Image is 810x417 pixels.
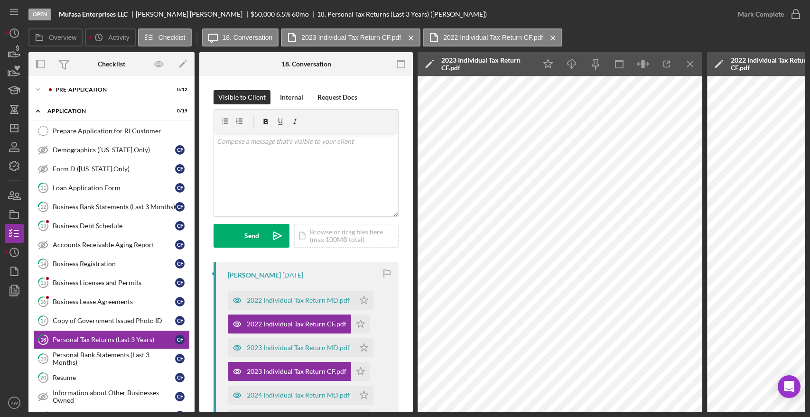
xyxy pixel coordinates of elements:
div: Send [244,224,259,248]
label: Overview [49,34,76,41]
label: Activity [108,34,129,41]
a: 19Personal Bank Statements (Last 3 Months)CF [33,349,190,368]
a: 18Personal Tax Returns (Last 3 Years)CF [33,330,190,349]
button: 2023 Individual Tax Return CF.pdf [281,28,420,46]
div: Internal [280,90,303,104]
div: C F [175,183,185,193]
button: Request Docs [313,90,362,104]
button: 2023 Individual Tax Return MD.pdf [228,338,373,357]
button: 18. Conversation [202,28,279,46]
div: [PERSON_NAME] [PERSON_NAME] [136,10,251,18]
tspan: 15 [40,279,46,286]
div: Application [47,108,164,114]
div: Business Bank Statements (Last 3 Months) [53,203,175,211]
tspan: 19 [40,355,47,361]
b: Mufasa Enterprises LLC [59,10,128,18]
div: C F [175,221,185,231]
div: Personal Tax Returns (Last 3 Years) [53,336,175,343]
a: 11Loan Application FormCF [33,178,190,197]
span: $50,000 [251,10,275,18]
div: Resume [53,374,175,381]
tspan: 17 [40,317,47,324]
a: 12Business Bank Statements (Last 3 Months)CF [33,197,190,216]
button: Overview [28,28,83,46]
div: 2024 Individual Tax Return MD.pdf [247,391,350,399]
div: Demographics ([US_STATE] Only) [53,146,175,154]
div: Pre-Application [56,87,164,93]
label: 18. Conversation [223,34,273,41]
a: 15Business Licenses and PermitsCF [33,273,190,292]
button: Visible to Client [214,90,270,104]
div: C F [175,392,185,401]
div: C F [175,316,185,325]
div: C F [175,145,185,155]
div: C F [175,240,185,250]
tspan: 12 [40,204,46,210]
button: 2022 Individual Tax Return CF.pdf [228,315,370,334]
div: 18. Conversation [281,60,331,68]
div: 0 / 12 [170,87,187,93]
a: Information about Other Businesses OwnedCF [33,387,190,406]
div: Request Docs [317,90,357,104]
button: 2024 Individual Tax Return MD.pdf [228,386,373,405]
div: Business Licenses and Permits [53,279,175,287]
tspan: 11 [40,185,46,191]
button: 2022 Individual Tax Return MD.pdf [228,291,373,310]
div: C F [175,278,185,287]
div: C F [175,164,185,174]
div: Mark Complete [738,5,784,24]
div: 60 mo [292,10,309,18]
div: Information about Other Businesses Owned [53,389,175,404]
label: Checklist [158,34,186,41]
button: Activity [85,28,135,46]
div: 18. Personal Tax Returns (Last 3 Years) ([PERSON_NAME]) [317,10,487,18]
div: [PERSON_NAME] [228,271,281,279]
div: 0 / 19 [170,108,187,114]
label: 2022 Individual Tax Return CF.pdf [443,34,543,41]
div: C F [175,354,185,363]
tspan: 20 [40,374,47,380]
tspan: 13 [40,222,46,229]
a: 17Copy of Government Issued Photo IDCF [33,311,190,330]
a: Accounts Receivable Aging ReportCF [33,235,190,254]
a: 14Business RegistrationCF [33,254,190,273]
div: 2023 Individual Tax Return MD.pdf [247,344,350,352]
div: Business Registration [53,260,175,268]
div: Loan Application Form [53,184,175,192]
div: Visible to Client [218,90,266,104]
a: 16Business Lease AgreementsCF [33,292,190,311]
a: 13Business Debt ScheduleCF [33,216,190,235]
button: Send [214,224,289,248]
div: Personal Bank Statements (Last 3 Months) [53,351,175,366]
tspan: 14 [40,260,47,267]
div: Open Intercom Messenger [778,375,801,398]
div: 2022 Individual Tax Return MD.pdf [247,297,350,304]
div: C F [175,202,185,212]
a: Prepare Application for RI Customer [33,121,190,140]
div: 2022 Individual Tax Return CF.pdf [247,320,346,328]
div: Business Lease Agreements [53,298,175,306]
button: 2022 Individual Tax Return CF.pdf [423,28,562,46]
div: Accounts Receivable Aging Report [53,241,175,249]
div: Open [28,9,51,20]
tspan: 16 [40,298,47,305]
text: KW [10,400,18,406]
div: C F [175,335,185,344]
div: C F [175,373,185,382]
tspan: 18 [40,336,46,343]
div: C F [175,259,185,269]
div: Copy of Government Issued Photo ID [53,317,175,324]
div: C F [175,297,185,306]
label: 2023 Individual Tax Return CF.pdf [301,34,401,41]
button: KW [5,393,24,412]
div: Business Debt Schedule [53,222,175,230]
button: 2023 Individual Tax Return CF.pdf [228,362,370,381]
button: Checklist [138,28,192,46]
button: Internal [275,90,308,104]
button: Mark Complete [728,5,805,24]
div: Form D ([US_STATE] Only) [53,165,175,173]
time: 2025-09-16 14:06 [282,271,303,279]
div: Checklist [98,60,125,68]
a: Form D ([US_STATE] Only)CF [33,159,190,178]
div: 6.5 % [276,10,290,18]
